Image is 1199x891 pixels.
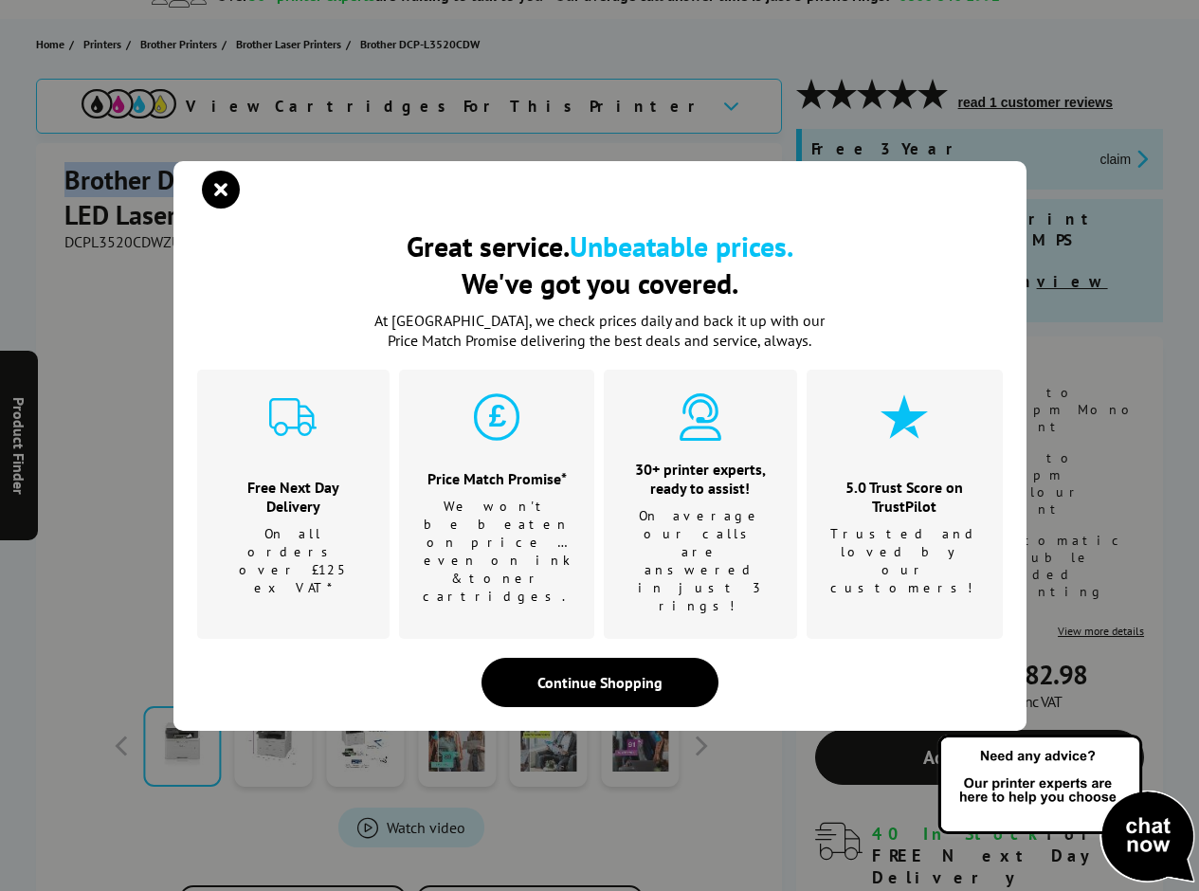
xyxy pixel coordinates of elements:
img: expert-cyan.svg [677,393,724,441]
button: close modal [207,175,235,204]
p: On average our calls are answered in just 3 rings! [627,507,773,615]
p: At [GEOGRAPHIC_DATA], we check prices daily and back it up with our Price Match Promise deliverin... [363,311,837,351]
h2: Great service. We've got you covered. [197,227,1003,301]
img: star-cyan.svg [881,393,928,441]
img: Open Live Chat window [934,732,1199,887]
b: Unbeatable prices. [570,227,793,264]
div: Continue Shopping [481,658,718,707]
h3: 30+ printer experts, ready to assist! [627,460,773,498]
h3: Free Next Day Delivery [221,478,367,516]
p: We won't be beaten on price …even on ink & toner cartridges. [423,498,571,606]
h3: 5.0 Trust Score on TrustPilot [830,478,979,516]
p: Trusted and loved by our customers! [830,525,979,597]
h3: Price Match Promise* [423,469,571,488]
p: On all orders over £125 ex VAT* [221,525,367,597]
img: delivery-cyan.svg [269,393,317,441]
img: price-promise-cyan.svg [473,393,520,441]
